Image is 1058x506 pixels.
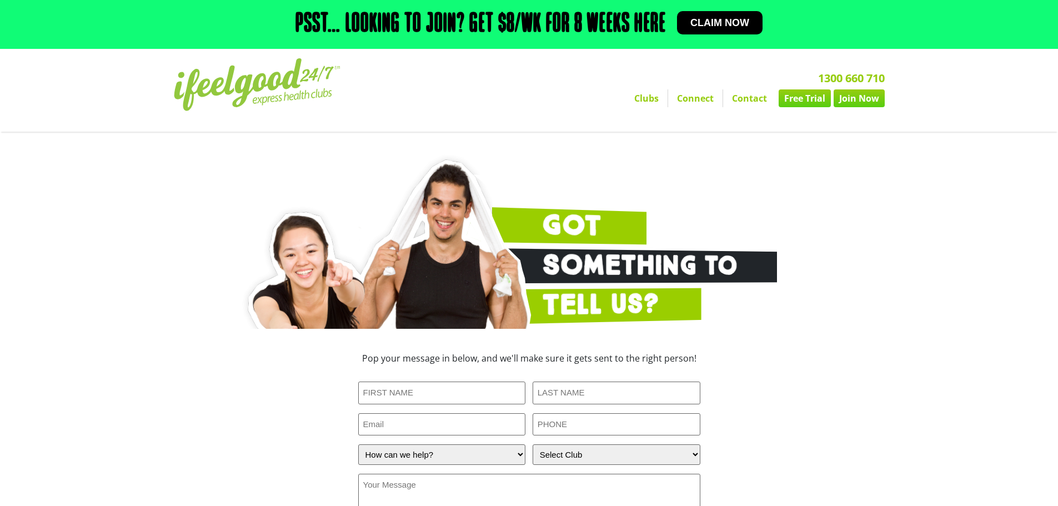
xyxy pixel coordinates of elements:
[285,354,774,363] h3: Pop your message in below, and we'll make sure it gets sent to the right person!
[358,382,526,404] input: FIRST NAME
[295,11,666,38] h2: Psst… Looking to join? Get $8/wk for 8 weeks here
[818,71,885,86] a: 1300 660 710
[427,89,885,107] nav: Menu
[533,413,700,436] input: PHONE
[690,18,749,28] span: Claim now
[625,89,668,107] a: Clubs
[779,89,831,107] a: Free Trial
[533,382,700,404] input: LAST NAME
[677,11,763,34] a: Claim now
[723,89,776,107] a: Contact
[358,413,526,436] input: Email
[668,89,723,107] a: Connect
[834,89,885,107] a: Join Now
